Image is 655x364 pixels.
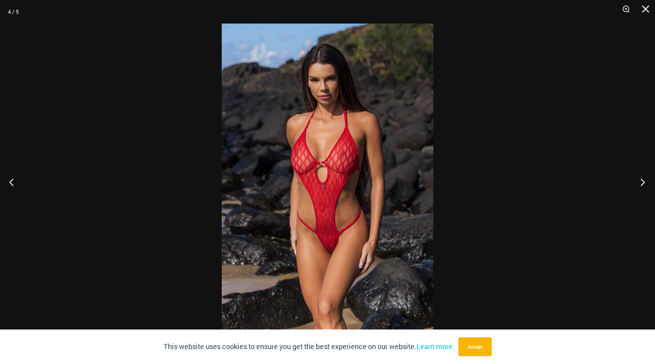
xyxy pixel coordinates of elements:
p: This website uses cookies to ensure you get the best experience on our website. [164,341,452,353]
div: 4 / 5 [8,6,19,18]
a: Learn more [416,342,452,351]
button: Next [626,162,655,202]
img: Crystal Waves Red 819 One Piece 01 [222,24,433,340]
button: Accept [458,337,492,356]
